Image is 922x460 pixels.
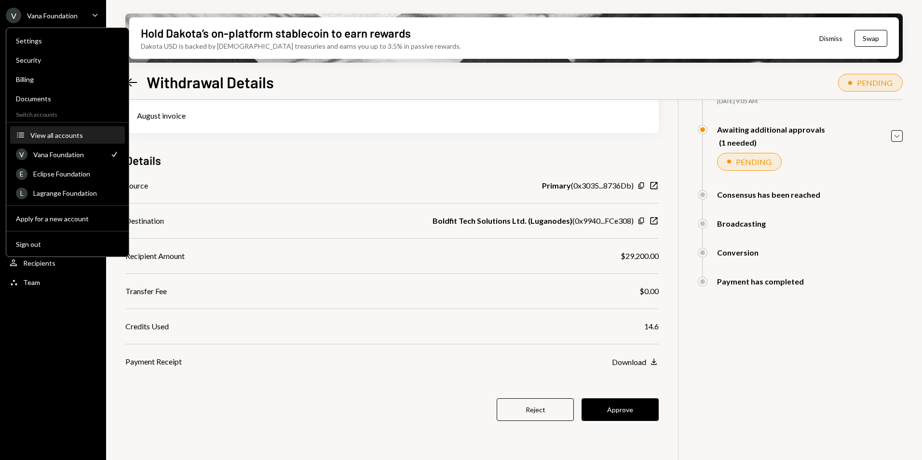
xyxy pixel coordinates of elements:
[16,37,119,45] div: Settings
[33,170,119,178] div: Eclipse Foundation
[125,356,182,367] div: Payment Receipt
[33,150,104,159] div: Vana Foundation
[33,189,119,197] div: Lagrange Foundation
[125,321,169,332] div: Credits Used
[23,259,55,267] div: Recipients
[10,51,125,68] a: Security
[125,250,185,262] div: Recipient Amount
[854,30,887,47] button: Swap
[147,72,274,92] h1: Withdrawal Details
[16,56,119,64] div: Security
[16,188,27,199] div: L
[10,70,125,88] a: Billing
[717,277,804,286] div: Payment has completed
[497,398,574,421] button: Reject
[433,215,572,227] b: Boldfit Tech Solutions Ltd. (Luganodes)
[16,149,27,160] div: V
[27,12,78,20] div: Vana Foundation
[125,152,161,168] h3: Details
[10,32,125,49] a: Settings
[16,215,119,223] div: Apply for a new account
[137,110,647,122] div: August invoice
[125,285,167,297] div: Transfer Fee
[16,95,119,103] div: Documents
[141,41,461,51] div: Dakota USD is backed by [DEMOGRAPHIC_DATA] treasuries and earns you up to 3.5% in passive rewards.
[6,8,21,23] div: V
[141,25,411,41] div: Hold Dakota’s on-platform stablecoin to earn rewards
[717,97,903,106] div: [DATE] 9:05 AM
[10,210,125,228] button: Apply for a new account
[23,278,40,286] div: Team
[433,215,634,227] div: ( 0x9940...FCe308 )
[6,254,100,271] a: Recipients
[6,273,100,291] a: Team
[10,127,125,144] button: View all accounts
[736,157,772,166] div: PENDING
[639,285,659,297] div: $0.00
[6,109,129,118] div: Switch accounts
[612,357,659,367] button: Download
[542,180,634,191] div: ( 0x3035...8736Db )
[857,78,893,87] div: PENDING
[717,219,766,228] div: Broadcasting
[717,248,759,257] div: Conversion
[621,250,659,262] div: $29,200.00
[582,398,659,421] button: Approve
[10,184,125,202] a: LLagrange Foundation
[125,215,164,227] div: Destination
[719,138,825,147] div: (1 needed)
[10,236,125,253] button: Sign out
[717,125,825,134] div: Awaiting additional approvals
[16,168,27,180] div: E
[542,180,571,191] b: Primary
[612,357,646,366] div: Download
[10,165,125,182] a: EEclipse Foundation
[16,75,119,83] div: Billing
[644,321,659,332] div: 14.6
[10,90,125,107] a: Documents
[30,131,119,139] div: View all accounts
[717,190,820,199] div: Consensus has been reached
[16,240,119,248] div: Sign out
[807,27,854,50] button: Dismiss
[125,180,148,191] div: Source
